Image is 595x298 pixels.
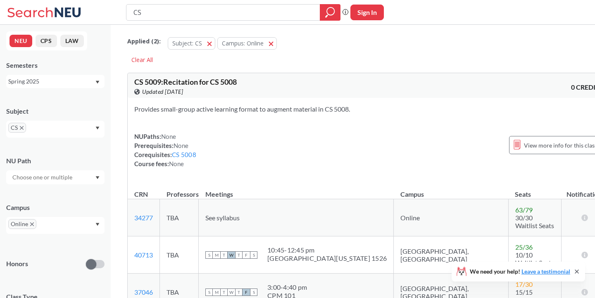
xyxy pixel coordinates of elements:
span: None [174,142,188,149]
span: S [250,251,257,259]
div: Spring 2025Dropdown arrow [6,75,105,88]
span: CSX to remove pill [8,123,26,133]
span: W [228,251,235,259]
span: F [243,251,250,259]
span: None [169,160,184,167]
span: Applied ( 2 ): [127,37,161,46]
div: NU Path [6,156,105,165]
span: S [205,288,213,296]
td: Online [394,199,509,236]
td: TBA [160,199,199,236]
span: Campus: Online [222,39,264,47]
span: 17 / 30 [515,280,533,288]
span: T [235,288,243,296]
td: [GEOGRAPHIC_DATA], [GEOGRAPHIC_DATA] [394,236,509,274]
button: LAW [60,35,84,47]
a: 34277 [134,214,153,222]
span: S [250,288,257,296]
div: 10:45 - 12:45 pm [267,246,387,254]
svg: X to remove pill [30,222,34,226]
span: Subject: CS [172,39,202,47]
span: 63 / 79 [515,206,533,214]
button: Subject: CS [168,37,215,50]
div: magnifying glass [320,4,340,21]
div: OnlineX to remove pillDropdown arrow [6,217,105,234]
a: 40713 [134,251,153,259]
span: See syllabus [205,214,240,222]
div: [GEOGRAPHIC_DATA][US_STATE] 1526 [267,254,387,262]
th: Campus [394,181,509,199]
svg: Dropdown arrow [95,176,100,179]
button: NEU [10,35,32,47]
div: Campus [6,203,105,212]
div: CSX to remove pillDropdown arrow [6,121,105,138]
button: CPS [36,35,57,47]
span: OnlineX to remove pill [8,219,36,229]
span: M [213,251,220,259]
span: We need your help! [470,269,570,274]
span: F [243,288,250,296]
span: T [220,288,228,296]
div: Dropdown arrow [6,170,105,184]
span: 25 / 36 [515,243,533,251]
svg: Dropdown arrow [95,223,100,226]
span: S [205,251,213,259]
span: 10/10 Waitlist Seats [515,251,554,267]
button: Campus: Online [217,37,277,50]
span: Updated [DATE] [142,87,183,96]
svg: Dropdown arrow [95,81,100,84]
div: Subject [6,107,105,116]
div: CRN [134,190,148,199]
input: Choose one or multiple [8,172,78,182]
div: Semesters [6,61,105,70]
a: 37046 [134,288,153,296]
td: TBA [160,236,199,274]
span: CS 5009 : Recitation for CS 5008 [134,77,237,86]
th: Seats [508,181,561,199]
div: 3:00 - 4:40 pm [267,283,307,291]
svg: magnifying glass [325,7,335,18]
a: CS 5008 [172,151,196,158]
a: Leave a testimonial [521,268,570,275]
div: NUPaths: Prerequisites: Corequisites: Course fees: [134,132,196,168]
button: Sign In [350,5,384,20]
th: Meetings [199,181,394,199]
span: None [161,133,176,140]
input: Class, professor, course number, "phrase" [133,5,314,19]
div: Clear All [127,54,157,66]
svg: Dropdown arrow [95,126,100,130]
span: M [213,288,220,296]
span: T [220,251,228,259]
svg: X to remove pill [20,126,24,130]
span: T [235,251,243,259]
th: Professors [160,181,199,199]
p: Honors [6,259,28,269]
span: 30/30 Waitlist Seats [515,214,554,229]
div: Spring 2025 [8,77,95,86]
span: W [228,288,235,296]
